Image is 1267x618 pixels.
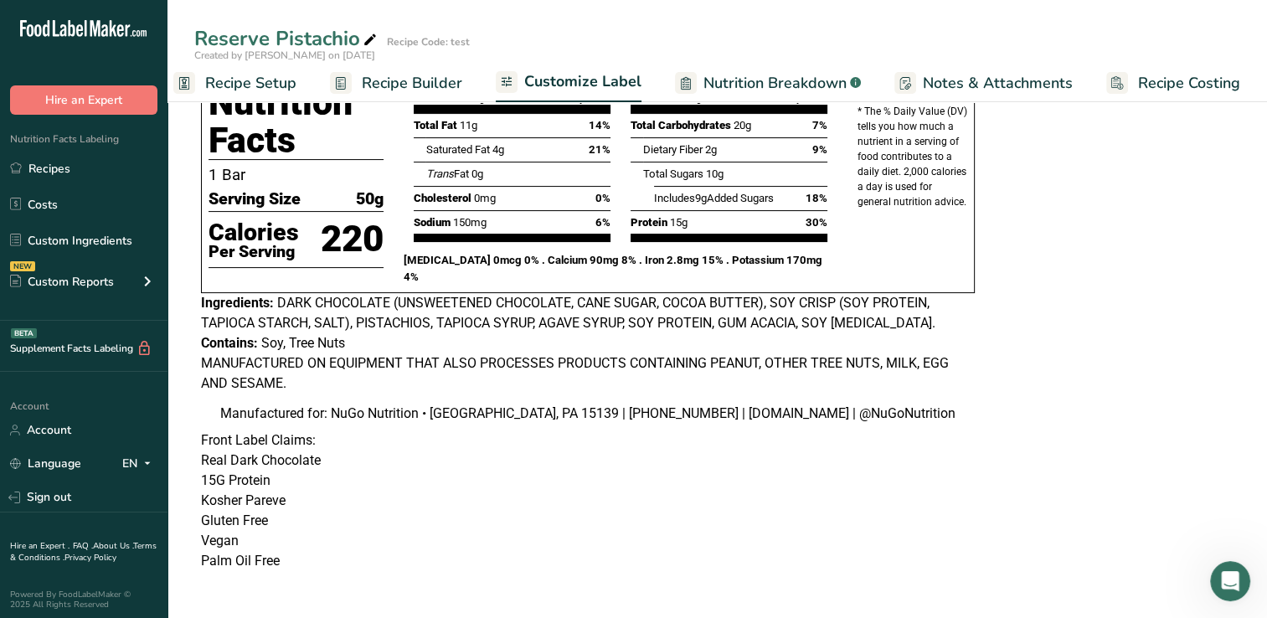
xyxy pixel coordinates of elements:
[695,192,707,204] span: 9g
[201,404,975,424] div: Manufactured for: NuGo Nutrition • [GEOGRAPHIC_DATA], PA 15139 | [PHONE_NUMBER] | [DOMAIN_NAME] |...
[589,142,610,158] span: 21%
[201,335,258,351] span: Contains:
[201,491,975,511] p: Kosher Pareve
[675,64,861,102] a: Nutrition Breakdown
[812,117,827,134] span: 7%
[1106,64,1240,102] a: Recipe Costing
[261,335,345,351] span: Soy, Tree Nuts
[64,552,116,564] a: Privacy Policy
[209,84,384,160] h1: Nutrition Facts
[10,540,70,552] a: Hire an Expert .
[631,119,731,131] span: Total Carbohydrates
[471,167,482,180] span: 0g
[209,245,299,259] p: Per Serving
[194,23,380,54] div: Reserve Pistachio
[460,119,477,131] span: 11g
[524,70,641,93] span: Customize Label
[321,212,384,267] p: 220
[209,220,299,245] p: Calories
[414,216,451,229] span: Sodium
[670,216,688,229] span: 15g
[10,273,114,291] div: Custom Reports
[643,167,703,180] span: Total Sugars
[201,551,975,571] p: Palm Oil Free
[812,142,827,158] span: 9%
[93,540,133,552] a: About Us .
[201,471,975,491] p: 15G Protein
[414,192,471,204] span: Cholesterol
[595,190,610,207] span: 0%
[1138,72,1240,95] span: Recipe Costing
[330,64,462,102] a: Recipe Builder
[1210,561,1250,601] iframe: Intercom live chat
[425,167,468,180] span: Fat
[201,295,274,311] span: Ingredients:
[858,104,967,210] p: * The % Daily Value (DV) tells you how much a nutrient in a serving of food contributes to a dail...
[205,72,296,95] span: Recipe Setup
[11,328,37,338] div: BETA
[806,190,827,207] span: 18%
[425,143,489,156] span: Saturated Fat
[705,143,717,156] span: 2g
[474,192,496,204] span: 0mg
[201,355,949,391] span: MANUFACTURED ON EQUIPMENT THAT ALSO PROCESSES PRODUCTS CONTAINING PEANUT, OTHER TREE NUTS, MILK, ...
[734,119,751,131] span: 20g
[404,252,837,286] p: [MEDICAL_DATA] 0mcg 0% . Calcium 90mg 8% . Iron 2.8mg 15% . Potassium 170mg 4%
[425,167,453,180] i: Trans
[10,449,81,478] a: Language
[10,85,157,115] button: Hire an Expert
[73,540,93,552] a: FAQ .
[10,261,35,271] div: NEW
[209,187,301,212] span: Serving Size
[201,430,975,451] p: Front Label Claims:
[496,63,641,103] a: Customize Label
[706,167,724,180] span: 10g
[201,295,935,331] span: DARK CHOCOLATE (UNSWEETENED CHOCOLATE, CANE SUGAR, COCOA BUTTER), SOY CRISP (SOY PROTEIN, TAPIOCA...
[356,187,384,212] span: 50g
[387,34,470,49] div: Recipe Code: test
[414,119,457,131] span: Total Fat
[10,540,157,564] a: Terms & Conditions .
[201,511,975,531] p: Gluten Free
[201,531,975,551] p: Vegan
[923,72,1073,95] span: Notes & Attachments
[362,72,462,95] span: Recipe Builder
[631,216,667,229] span: Protein
[453,216,487,229] span: 150mg
[894,64,1073,102] a: Notes & Attachments
[703,72,847,95] span: Nutrition Breakdown
[643,143,703,156] span: Dietary Fiber
[492,143,503,156] span: 4g
[589,117,610,134] span: 14%
[10,590,157,610] div: Powered By FoodLabelMaker © 2025 All Rights Reserved
[194,49,375,62] span: Created by [PERSON_NAME] on [DATE]
[654,192,774,204] span: Includes Added Sugars
[806,214,827,231] span: 30%
[122,454,157,474] div: EN
[201,451,975,471] p: Real Dark Chocolate
[209,163,384,187] p: 1 Bar
[173,64,296,102] a: Recipe Setup
[595,214,610,231] span: 6%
